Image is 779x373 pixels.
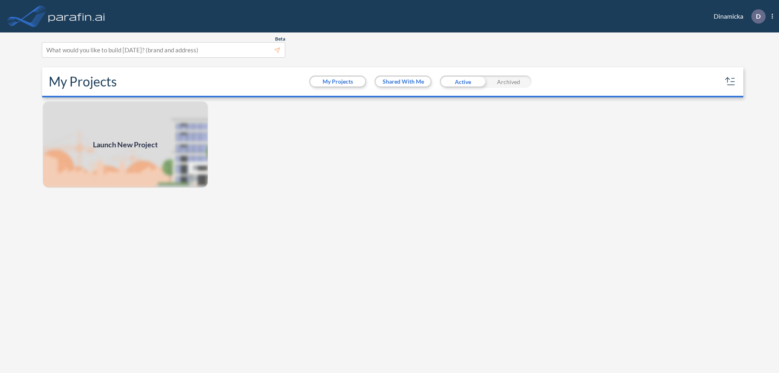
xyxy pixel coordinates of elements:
[42,101,209,188] img: add
[724,75,737,88] button: sort
[47,8,107,24] img: logo
[310,77,365,86] button: My Projects
[756,13,761,20] p: D
[42,101,209,188] a: Launch New Project
[702,9,773,24] div: Dinamicka
[49,74,117,89] h2: My Projects
[486,75,532,88] div: Archived
[275,36,285,42] span: Beta
[440,75,486,88] div: Active
[376,77,430,86] button: Shared With Me
[93,139,158,150] span: Launch New Project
